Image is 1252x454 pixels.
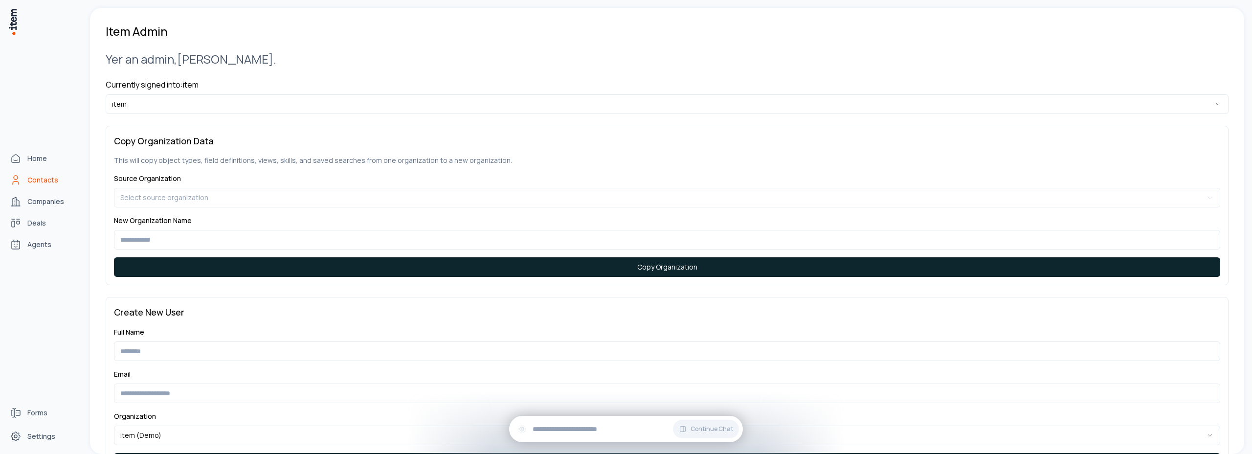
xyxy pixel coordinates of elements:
[509,416,743,442] div: Continue Chat
[114,411,156,421] label: Organization
[6,149,80,168] a: Home
[114,327,144,337] label: Full Name
[27,154,47,163] span: Home
[6,235,80,254] a: Agents
[114,369,131,379] label: Email
[691,425,733,433] span: Continue Chat
[106,51,1229,67] h2: Yer an admin, [PERSON_NAME] .
[6,403,80,423] a: Forms
[106,23,168,39] h1: Item Admin
[114,174,181,183] label: Source Organization
[114,257,1220,277] button: Copy Organization
[106,79,1229,91] h4: Currently signed into: item
[114,305,1220,319] h3: Create New User
[6,192,80,211] a: Companies
[27,408,47,418] span: Forms
[6,427,80,446] a: Settings
[27,175,58,185] span: Contacts
[27,218,46,228] span: Deals
[114,156,1220,165] p: This will copy object types, field definitions, views, skills, and saved searches from one organi...
[6,170,80,190] a: Contacts
[8,8,18,36] img: Item Brain Logo
[673,420,739,438] button: Continue Chat
[27,197,64,206] span: Companies
[6,213,80,233] a: deals
[27,240,51,250] span: Agents
[27,431,55,441] span: Settings
[114,134,1220,148] h3: Copy Organization Data
[114,216,192,225] label: New Organization Name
